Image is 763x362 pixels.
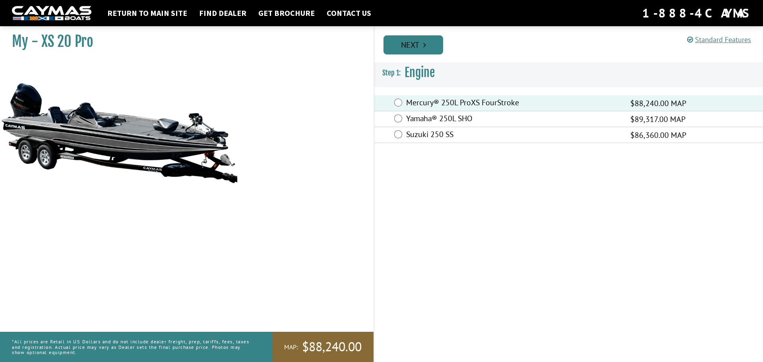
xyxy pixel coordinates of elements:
div: 1-888-4CAYMAS [642,4,751,22]
span: $88,240.00 MAP [630,97,686,109]
span: $88,240.00 [302,339,362,355]
a: Return to main site [103,8,191,18]
p: *All prices are Retail in US Dollars and do not include dealer freight, prep, tariffs, fees, taxe... [12,335,254,359]
a: Contact Us [323,8,375,18]
a: MAP:$88,240.00 [272,332,374,362]
label: Yamaha® 250L SHO [406,114,620,125]
a: Get Brochure [254,8,319,18]
a: Find Dealer [195,8,250,18]
a: Next [383,35,443,54]
a: Standard Features [687,35,751,44]
img: white-logo-c9c8dbefe5ff5ceceb0f0178aa75bf4bb51f6bca0971e226c86eb53dfe498488.png [12,6,91,21]
label: Suzuki 250 SS [406,130,620,141]
ul: Pagination [381,34,763,54]
span: MAP: [284,343,298,351]
span: $86,360.00 MAP [630,129,686,141]
label: Mercury® 250L ProXS FourStroke [406,98,620,109]
h3: Engine [374,58,763,87]
h1: My - XS 20 Pro [12,33,354,50]
span: $89,317.00 MAP [630,113,686,125]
